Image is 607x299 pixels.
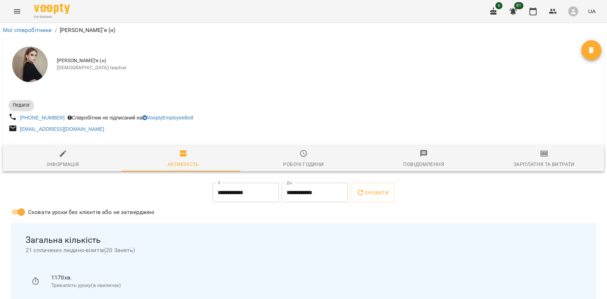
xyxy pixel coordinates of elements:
div: Інформація [47,160,79,169]
p: Тривалість уроку(в хвилинах) [51,282,576,289]
button: Видалити [581,40,601,60]
span: UA [588,7,596,15]
img: Voopty Logo [34,4,70,14]
div: Співробітник не підписаний на ! [66,113,195,123]
div: Зарплатня та Витрати [513,160,575,169]
button: UA [585,5,598,18]
span: For Business [34,15,70,19]
a: [PHONE_NUMBER] [20,115,65,121]
nav: breadcrumb [3,26,604,34]
a: VooptyEmployeeBot [142,115,192,121]
img: Студенко Дар'я (н) [12,47,48,82]
span: 6 [495,2,502,9]
button: Menu [9,3,26,20]
span: [DEMOGRAPHIC_DATA] teacher [57,64,581,71]
a: Мої співробітники [3,27,52,33]
button: Оновити [351,183,394,203]
p: [PERSON_NAME]'я (н) [60,26,116,34]
span: Сховати уроки без клієнтів або не затверджені [28,208,155,217]
span: Оновити [356,188,389,197]
span: Загальна кількість [26,235,581,246]
p: 1170 хв. [51,273,576,282]
span: Педагог [9,102,34,108]
a: [EMAIL_ADDRESS][DOMAIN_NAME] [20,126,104,132]
div: Активність [167,160,199,169]
span: 81 [514,2,523,9]
li: / [55,26,57,34]
div: Повідомлення [403,160,444,169]
div: Робочі години [283,160,324,169]
span: [PERSON_NAME]'я (н) [57,57,581,64]
span: 21 сплачених людино-візитів ( 20 Занять ) [26,246,581,255]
